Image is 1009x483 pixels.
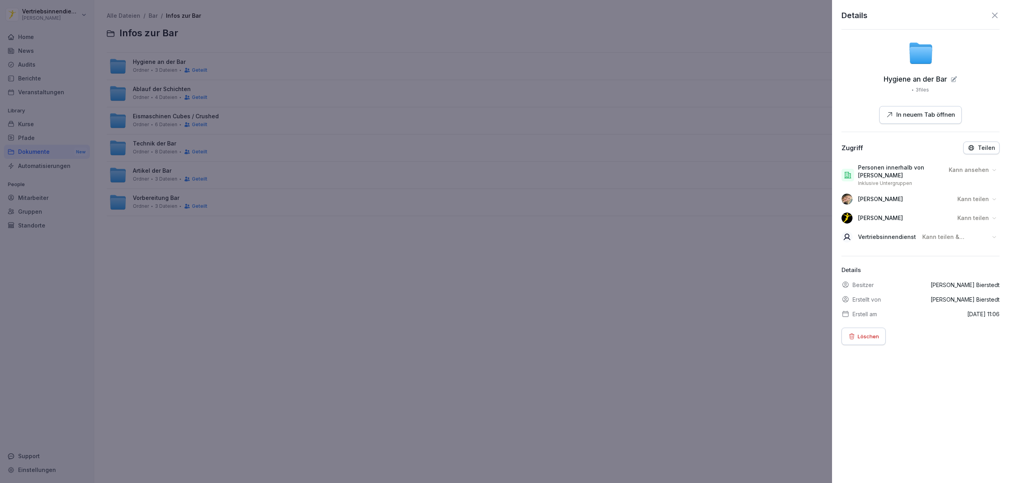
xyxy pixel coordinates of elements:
[978,145,995,151] p: Teilen
[884,75,947,83] p: Hygiene an der Bar
[879,106,962,124] button: In neuem Tab öffnen
[853,310,877,318] p: Erstell am
[957,195,989,203] p: Kann teilen
[853,295,881,304] p: Erstellt von
[841,266,1000,275] p: Details
[858,233,916,241] p: Vertriebsinnendienst
[922,233,989,241] p: Kann teilen & hochladen
[841,194,853,205] img: btczj08uchphfft00l736ods.png
[841,9,868,21] p: Details
[896,110,955,119] p: In neuem Tab öffnen
[841,328,886,345] button: Löschen
[916,86,929,93] p: 3 files
[858,164,942,179] p: Personen innerhalb von [PERSON_NAME]
[963,142,1000,154] button: Teilen
[841,144,863,152] div: Zugriff
[949,166,989,174] p: Kann ansehen
[931,281,1000,289] p: [PERSON_NAME] Bierstedt
[858,332,879,341] p: Löschen
[841,213,853,224] img: bb1dm5ik91asdzthgjpp7xgs.png
[957,214,989,222] p: Kann teilen
[858,195,903,203] p: [PERSON_NAME]
[853,281,874,289] p: Besitzer
[967,310,1000,318] p: [DATE] 11:06
[931,295,1000,304] p: [PERSON_NAME] Bierstedt
[858,180,912,186] p: Inklusive Untergruppen
[858,214,903,222] p: [PERSON_NAME]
